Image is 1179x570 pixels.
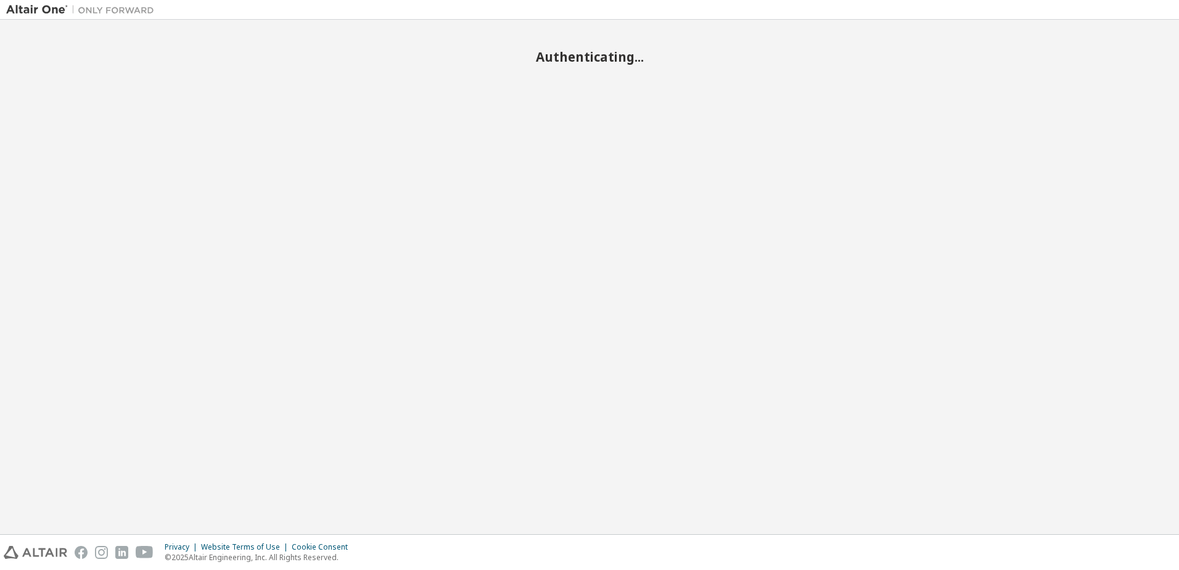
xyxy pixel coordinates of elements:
[136,546,154,559] img: youtube.svg
[6,4,160,16] img: Altair One
[165,552,355,563] p: © 2025 Altair Engineering, Inc. All Rights Reserved.
[95,546,108,559] img: instagram.svg
[4,546,67,559] img: altair_logo.svg
[115,546,128,559] img: linkedin.svg
[201,542,292,552] div: Website Terms of Use
[6,49,1173,65] h2: Authenticating...
[75,546,88,559] img: facebook.svg
[165,542,201,552] div: Privacy
[292,542,355,552] div: Cookie Consent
